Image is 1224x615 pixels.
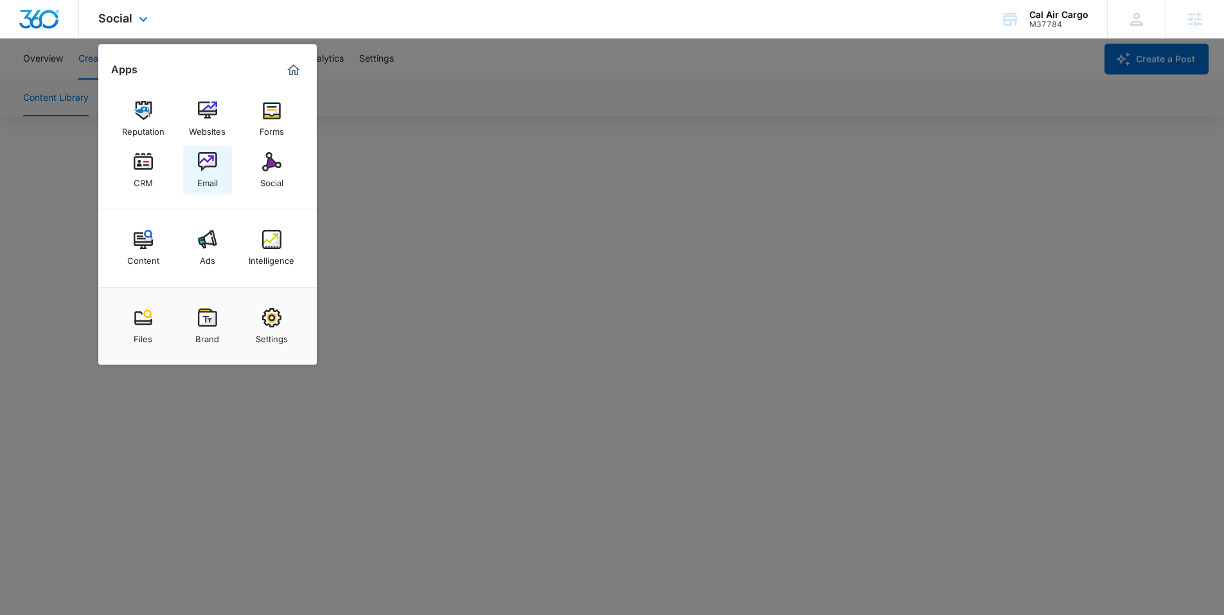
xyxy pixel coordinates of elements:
[183,302,232,351] a: Brand
[111,64,137,76] h2: Apps
[256,327,288,344] div: Settings
[200,249,215,266] div: Ads
[1029,20,1088,29] div: account id
[119,223,168,272] a: Content
[260,171,283,188] div: Social
[134,171,153,188] div: CRM
[183,146,232,195] a: Email
[119,302,168,351] a: Files
[260,120,284,137] div: Forms
[1029,10,1088,20] div: account name
[247,146,296,195] a: Social
[195,327,219,344] div: Brand
[247,94,296,143] a: Forms
[197,171,218,188] div: Email
[283,60,304,80] a: Marketing 360® Dashboard
[119,146,168,195] a: CRM
[189,120,226,137] div: Websites
[134,327,152,344] div: Files
[119,94,168,143] a: Reputation
[122,120,164,137] div: Reputation
[183,223,232,272] a: Ads
[183,94,232,143] a: Websites
[127,249,159,266] div: Content
[249,249,294,266] div: Intelligence
[247,223,296,272] a: Intelligence
[98,12,132,25] span: Social
[247,302,296,351] a: Settings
